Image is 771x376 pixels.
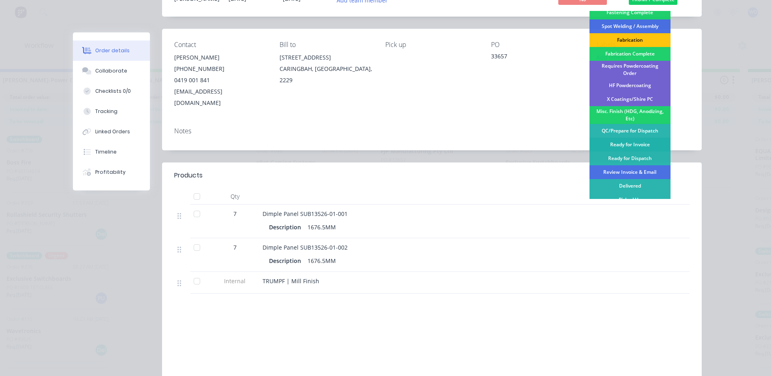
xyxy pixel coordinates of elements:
[589,165,671,179] div: Review Invoice & Email
[589,106,671,124] div: Misc. Finish (HDG, Anodizing, Etc)
[263,244,348,251] span: Dimple Panel SUB13526-01-002
[589,138,671,152] div: Ready for Invoice
[280,41,372,49] div: Bill to
[73,81,150,101] button: Checklists 0/0
[589,124,671,138] div: QC/Prepare for Dispatch
[95,88,131,95] div: Checklists 0/0
[174,63,267,75] div: [PHONE_NUMBER]
[233,209,237,218] span: 7
[589,6,671,19] div: Fastening Complete
[280,52,372,86] div: [STREET_ADDRESS]CARINGBAH, [GEOGRAPHIC_DATA], 2229
[174,171,203,180] div: Products
[211,188,259,205] div: Qty
[95,148,117,156] div: Timeline
[589,152,671,165] div: Ready for Dispatch
[589,193,671,207] div: Picked Up
[174,127,690,135] div: Notes
[491,41,584,49] div: PO
[280,63,372,86] div: CARINGBAH, [GEOGRAPHIC_DATA], 2229
[589,92,671,106] div: X Coatings/Shire PC
[589,61,671,79] div: Requires Powdercoating Order
[589,47,671,61] div: Fabrication Complete
[263,210,348,218] span: Dimple Panel SUB13526-01-001
[304,255,339,267] div: 1676.5MM
[174,52,267,109] div: [PERSON_NAME][PHONE_NUMBER]0419 001 841[EMAIL_ADDRESS][DOMAIN_NAME]
[269,255,304,267] div: Description
[95,47,130,54] div: Order details
[73,122,150,142] button: Linked Orders
[263,277,319,285] span: TRUMPF | Mill Finish
[95,67,127,75] div: Collaborate
[214,277,256,285] span: Internal
[73,41,150,61] button: Order details
[491,52,584,63] div: 33657
[280,52,372,63] div: [STREET_ADDRESS]
[174,52,267,63] div: [PERSON_NAME]
[589,19,671,33] div: Spot Welding / Assembly
[269,221,304,233] div: Description
[589,179,671,193] div: Delivered
[73,162,150,182] button: Profitability
[73,142,150,162] button: Timeline
[95,169,126,176] div: Profitability
[385,41,478,49] div: Pick up
[304,221,339,233] div: 1676.5MM
[174,41,267,49] div: Contact
[174,75,267,86] div: 0419 001 841
[73,61,150,81] button: Collaborate
[233,243,237,252] span: 7
[589,79,671,92] div: HF Powdercoating
[174,86,267,109] div: [EMAIL_ADDRESS][DOMAIN_NAME]
[95,128,130,135] div: Linked Orders
[73,101,150,122] button: Tracking
[589,33,671,47] div: Fabrication
[95,108,117,115] div: Tracking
